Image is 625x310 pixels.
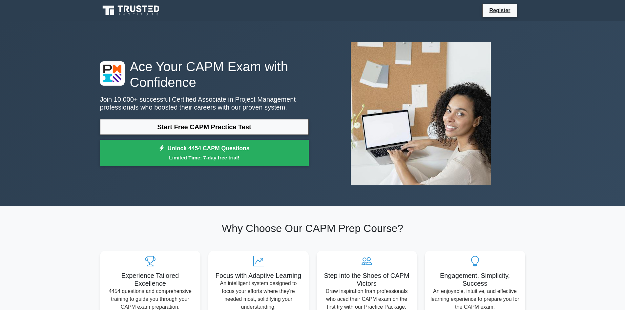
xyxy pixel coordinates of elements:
[214,272,303,279] h5: Focus with Adaptive Learning
[322,272,412,287] h5: Step into the Shoes of CAPM Victors
[100,59,309,90] h1: Ace Your CAPM Exam with Confidence
[100,222,525,235] h2: Why Choose Our CAPM Prep Course?
[100,119,309,135] a: Start Free CAPM Practice Test
[485,6,514,14] a: Register
[100,95,309,111] p: Join 10,000+ successful Certified Associate in Project Management professionals who boosted their...
[105,272,195,287] h5: Experience Tailored Excellence
[108,154,301,161] small: Limited Time: 7-day free trial!
[100,140,309,166] a: Unlock 4454 CAPM QuestionsLimited Time: 7-day free trial!
[430,272,520,287] h5: Engagement, Simplicity, Success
